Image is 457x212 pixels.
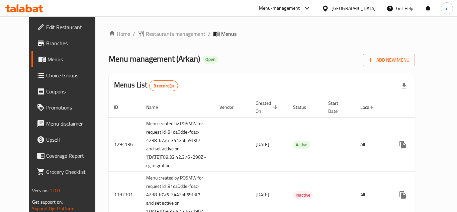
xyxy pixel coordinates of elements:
a: Choice Groups [31,67,105,83]
button: Change Status [411,187,427,203]
span: Grocery Checklist [46,168,100,176]
a: Promotions [31,99,105,116]
li: / [133,30,135,38]
h2: Menus List [114,80,178,91]
a: Menus [31,51,105,67]
span: [DATE] [256,140,269,149]
td: 1294136 [109,117,141,172]
a: Upsell [31,132,105,148]
span: Menus [221,30,237,38]
span: 3 record(s) [150,83,178,89]
span: Coupons [46,87,100,95]
span: Menus [48,55,100,63]
div: [GEOGRAPHIC_DATA] [332,5,376,12]
a: Home [109,30,130,38]
a: Branches [31,35,105,51]
span: Version: [32,186,49,195]
span: Active [293,141,310,149]
span: ID [114,103,127,111]
span: Upsell [46,136,100,144]
a: Coupons [31,83,105,99]
span: 1.0.0 [50,186,60,195]
button: more [395,187,411,203]
li: / [208,30,210,38]
div: Open [203,56,218,64]
span: Menu disclaimer [46,120,100,128]
span: Promotions [46,103,100,112]
div: Export file [396,78,412,94]
button: Change Status [411,137,427,153]
nav: breadcrumb [109,30,415,38]
a: Edit Restaurant [31,19,105,35]
div: Total records count [149,80,178,91]
span: Status [293,103,315,111]
span: Menu management ( Arkan ) [109,51,200,66]
a: Coverage Report [31,148,105,164]
div: Menu-management [259,4,300,12]
button: more [395,137,411,153]
span: Restaurants management [146,30,205,38]
span: Locale [360,103,381,111]
a: Menu disclaimer [31,116,105,132]
span: Inactive [293,191,313,199]
span: Coverage Report [46,152,100,160]
span: Name [146,103,167,111]
span: Created On [256,99,280,115]
a: Grocery Checklist [31,164,105,180]
span: [DATE] [256,190,269,199]
td: All [355,117,389,172]
span: Choice Groups [46,71,100,79]
span: Vendor [219,103,242,111]
button: Add New Menu [363,54,415,66]
span: Open [203,57,218,62]
span: r [446,5,448,12]
span: Start Date [328,99,347,115]
a: Restaurants management [138,30,205,38]
td: Menu created by POSMW for request Id :81da0dde-fdac-4238-b7a5-3442bb59f3f7 and set active on '[DA... [141,117,214,172]
span: Edit Restaurant [46,23,100,31]
span: Add New Menu [368,56,409,64]
td: - [323,117,355,172]
span: Branches [46,39,100,47]
span: Get support on: [32,198,63,206]
div: Active [293,141,310,149]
